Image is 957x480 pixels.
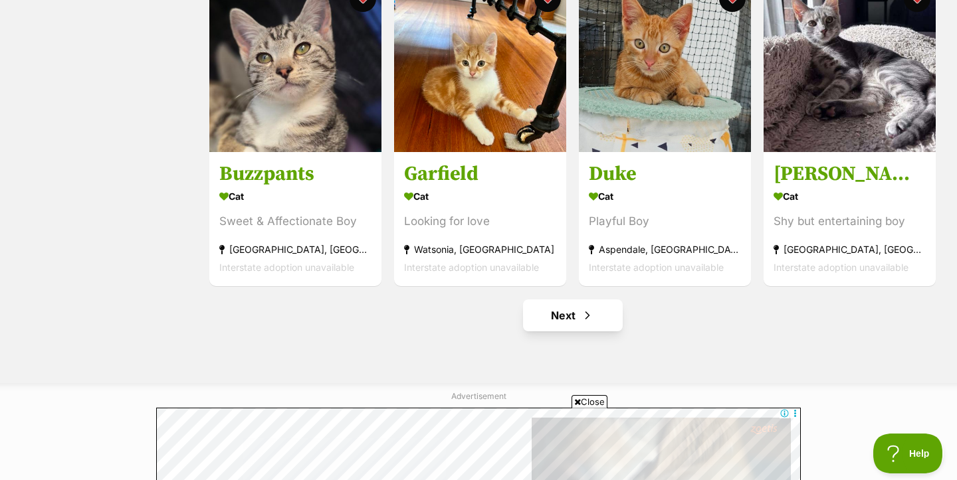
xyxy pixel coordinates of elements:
a: [PERSON_NAME] Cat Shy but entertaining boy [GEOGRAPHIC_DATA], [GEOGRAPHIC_DATA] Interstate adopti... [764,151,936,286]
span: Interstate adoption unavailable [404,262,539,273]
a: Next page [523,299,623,331]
a: Buzzpants Cat Sweet & Affectionate Boy [GEOGRAPHIC_DATA], [GEOGRAPHIC_DATA] Interstate adoption u... [209,151,381,286]
div: Playful Boy [589,212,741,230]
div: Aspendale, [GEOGRAPHIC_DATA] [589,240,741,258]
div: [GEOGRAPHIC_DATA], [GEOGRAPHIC_DATA] [774,240,926,258]
iframe: Advertisement [156,414,801,473]
h3: Buzzpants [219,161,372,187]
h3: [PERSON_NAME] [774,161,926,187]
div: Cat [219,187,372,206]
span: Interstate adoption unavailable [589,262,724,273]
a: Garfield Cat Looking for love Watsonia, [GEOGRAPHIC_DATA] Interstate adoption unavailable favourite [394,151,566,286]
div: Watsonia, [GEOGRAPHIC_DATA] [404,240,556,258]
h3: Garfield [404,161,556,187]
div: Cat [589,187,741,206]
nav: Pagination [208,299,937,331]
div: Sweet & Affectionate Boy [219,212,372,230]
div: Cat [774,187,926,206]
span: Interstate adoption unavailable [219,262,354,273]
div: Looking for love [404,212,556,230]
div: Shy but entertaining boy [774,212,926,230]
h3: Duke [589,161,741,187]
iframe: Help Scout Beacon - Open [873,434,944,473]
span: Interstate adoption unavailable [774,262,908,273]
div: [GEOGRAPHIC_DATA], [GEOGRAPHIC_DATA] [219,240,372,258]
a: Duke Cat Playful Boy Aspendale, [GEOGRAPHIC_DATA] Interstate adoption unavailable favourite [579,151,751,286]
span: Close [572,395,607,408]
div: Cat [404,187,556,206]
